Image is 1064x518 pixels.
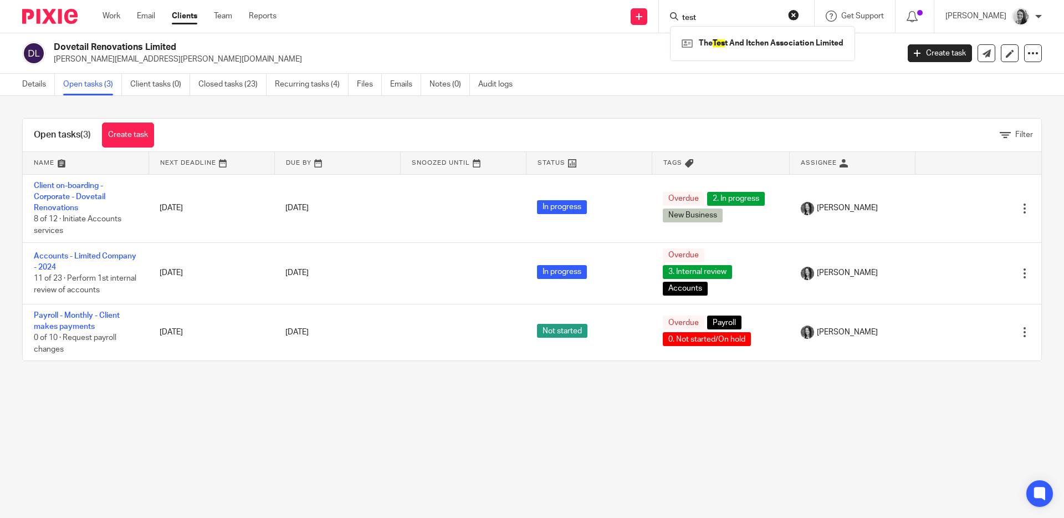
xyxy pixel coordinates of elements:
span: New Business [663,209,723,222]
span: Filter [1015,131,1033,139]
a: Client on-boarding - Corporate - Dovetail Renovations [34,182,105,212]
p: [PERSON_NAME] [945,11,1006,22]
span: Snoozed Until [412,160,470,166]
a: Emails [390,74,421,95]
span: In progress [537,265,587,279]
span: 3. Internal review [663,265,732,279]
span: [DATE] [285,204,309,212]
a: Team [214,11,232,22]
a: Closed tasks (23) [198,74,267,95]
a: Open tasks (3) [63,74,122,95]
img: brodie%203%20small.jpg [801,202,814,215]
td: [DATE] [149,174,274,242]
span: Get Support [841,12,884,20]
img: brodie%203%20small.jpg [801,267,814,280]
span: Overdue [663,192,704,206]
span: [PERSON_NAME] [817,327,878,338]
button: Clear [788,9,799,21]
td: [DATE] [149,304,274,360]
a: Email [137,11,155,22]
a: Work [103,11,120,22]
img: IMG-0056.JPG [1012,8,1030,26]
a: Create task [908,44,972,62]
span: 0. Not started/On hold [663,332,751,346]
a: Create task [102,123,154,148]
span: Overdue [663,316,704,329]
a: Files [357,74,382,95]
span: Overdue [663,248,704,262]
span: [DATE] [285,328,309,336]
img: svg%3E [22,42,45,65]
span: 2. In progress [707,192,765,206]
span: Not started [537,324,587,338]
span: Tags [663,160,682,166]
span: Status [538,160,565,166]
span: In progress [537,200,587,214]
img: brodie%203%20small.jpg [801,326,814,339]
a: Client tasks (0) [130,74,190,95]
td: [DATE] [149,242,274,304]
span: 0 of 10 · Request payroll changes [34,334,116,353]
h2: Dovetail Renovations Limited [54,42,724,53]
span: (3) [80,130,91,139]
a: Audit logs [478,74,521,95]
input: Search [681,13,781,23]
a: Recurring tasks (4) [275,74,349,95]
a: Notes (0) [429,74,470,95]
a: Details [22,74,55,95]
p: [PERSON_NAME][EMAIL_ADDRESS][PERSON_NAME][DOMAIN_NAME] [54,54,891,65]
span: 8 of 12 · Initiate Accounts services [34,216,121,235]
h1: Open tasks [34,129,91,141]
span: 11 of 23 · Perform 1st internal review of accounts [34,275,136,294]
img: Pixie [22,9,78,24]
a: Payroll - Monthly - Client makes payments [34,312,120,331]
span: [PERSON_NAME] [817,267,878,278]
a: Clients [172,11,197,22]
a: Accounts - Limited Company - 2024 [34,252,136,271]
span: [DATE] [285,270,309,277]
span: Accounts [663,282,708,296]
span: Payroll [707,316,741,329]
span: [PERSON_NAME] [817,202,878,214]
a: Reports [249,11,277,22]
